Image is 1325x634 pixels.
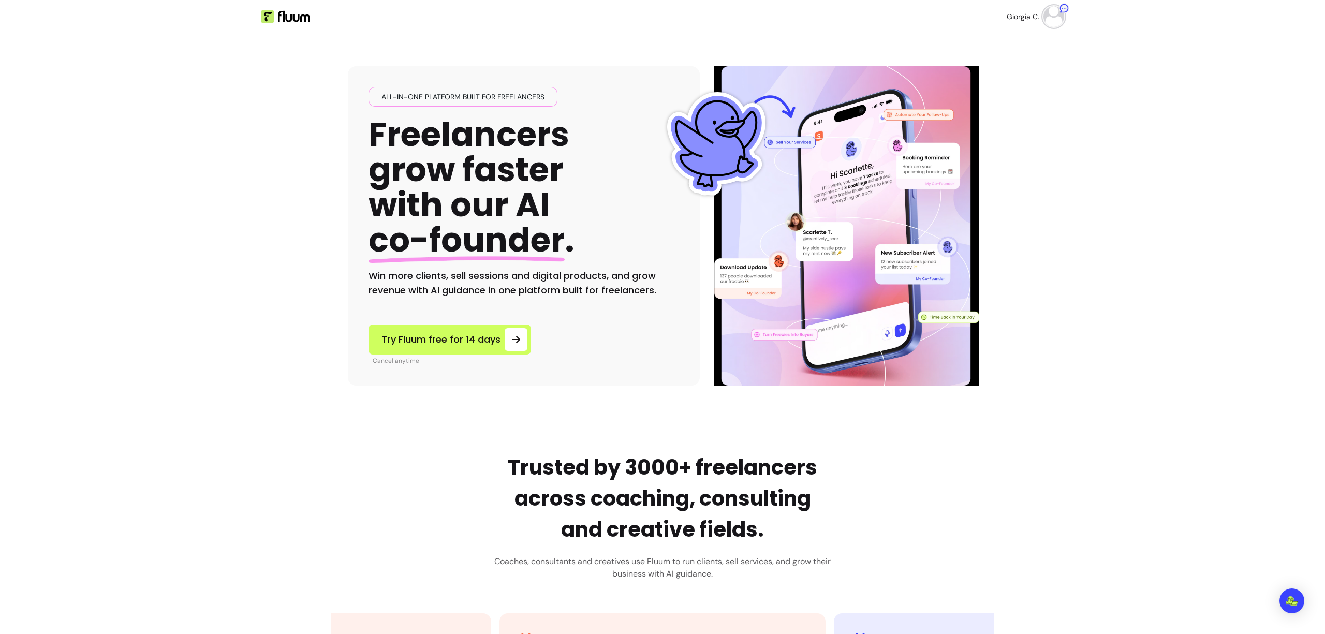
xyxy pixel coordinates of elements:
p: Cancel anytime [373,357,531,365]
img: Hero [716,66,977,386]
img: Fluum Duck sticker [665,92,768,196]
img: Fluum Logo [261,10,310,23]
img: avatar [1043,6,1064,27]
button: avatarGiorgia C. [1007,6,1064,27]
a: Try Fluum free for 14 days [369,325,531,355]
div: Open Intercom Messenger [1279,588,1304,613]
span: All-in-one platform built for freelancers [377,92,549,102]
h2: Win more clients, sell sessions and digital products, and grow revenue with AI guidance in one pl... [369,269,679,298]
span: Giorgia C. [1007,11,1039,22]
h2: Trusted by 3000+ freelancers across coaching, consulting and creative fields. [494,452,831,545]
h3: Coaches, consultants and creatives use Fluum to run clients, sell services, and grow their busine... [494,555,831,580]
h1: Freelancers grow faster with our AI . [369,117,575,258]
span: co-founder [369,217,565,263]
span: Try Fluum free for 14 days [381,332,500,347]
